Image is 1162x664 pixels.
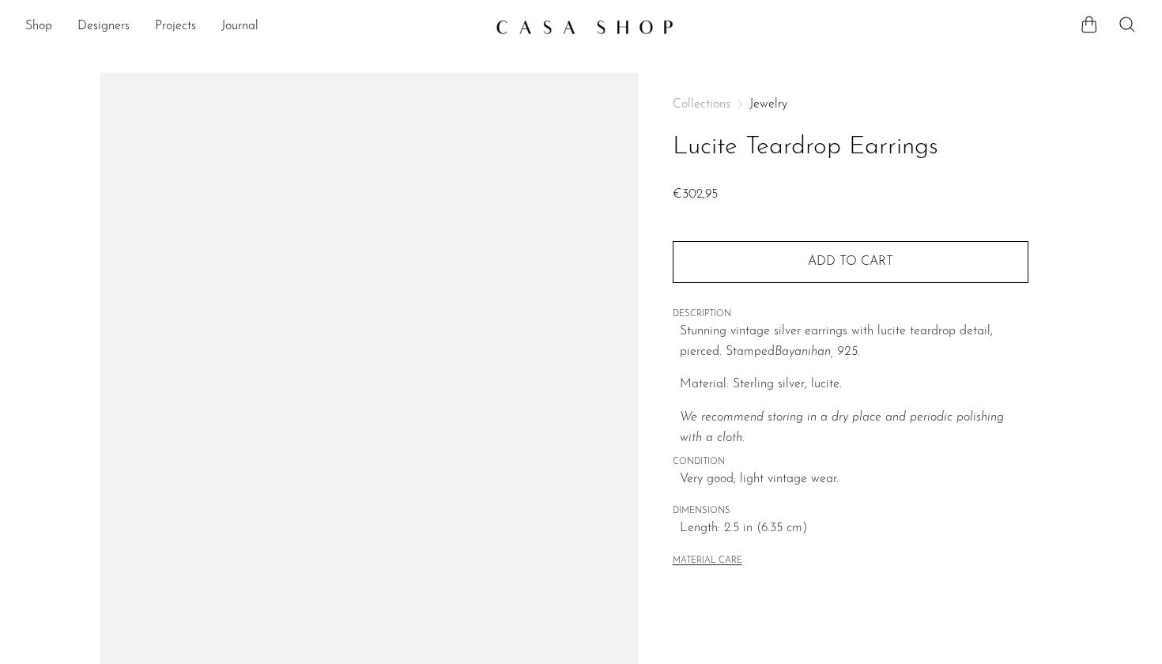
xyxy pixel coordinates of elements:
span: Very good; light vintage wear. [680,470,1028,490]
p: Stunning vintage silver earrings with lucite teardrop detail, pierced. Stamped [680,322,1028,362]
button: MATERIAL CARE [673,556,742,568]
span: Add to cart [808,255,893,268]
i: We recommend storing in a dry place and periodic polishing with a cloth. [680,411,1004,444]
h1: Lucite Teardrop Earrings [673,127,1028,168]
a: Projects [155,17,196,37]
a: Journal [221,17,258,37]
span: Length: 2.5 in (6.35 cm) [680,519,1028,539]
nav: Breadcrumbs [673,98,1028,111]
span: €302,95 [673,188,718,201]
a: Shop [25,17,52,37]
button: Add to cart [673,241,1028,282]
p: Material: Sterling silver, lucite. [680,375,1028,395]
span: CONDITION [673,455,1028,470]
ul: NEW HEADER MENU [25,13,483,40]
a: Jewelry [749,98,787,111]
span: Collections [673,98,730,111]
span: DESCRIPTION [673,307,1028,322]
span: DIMENSIONS [673,504,1028,519]
nav: Desktop navigation [25,13,483,40]
a: Designers [77,17,130,37]
em: Bayanihan, 925. [775,345,860,358]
